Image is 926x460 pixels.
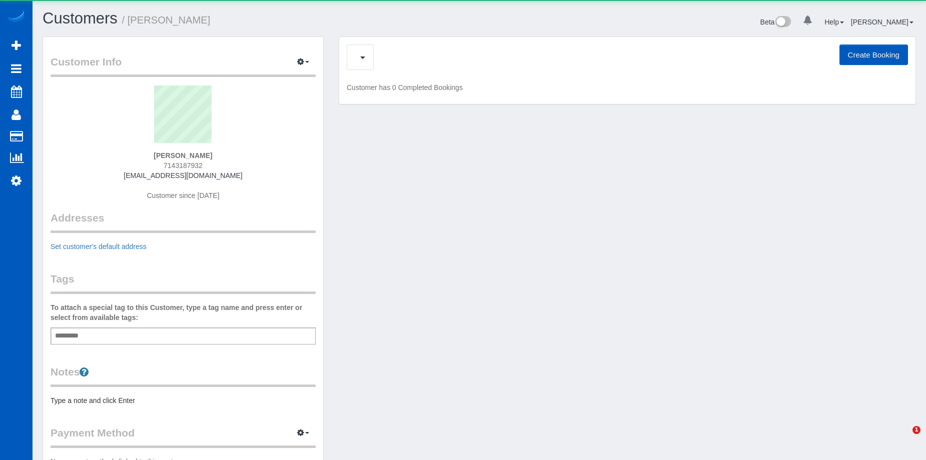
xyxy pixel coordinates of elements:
a: [EMAIL_ADDRESS][DOMAIN_NAME] [124,171,242,179]
legend: Tags [51,271,316,294]
a: [PERSON_NAME] [851,18,913,26]
a: Set customer's default address [51,242,147,250]
span: 7143187932 [164,161,203,169]
iframe: Intercom live chat [892,426,916,450]
pre: Type a note and click Enter [51,395,316,405]
span: 1 [912,426,920,434]
legend: Payment Method [51,425,316,448]
img: New interface [774,16,791,29]
button: Create Booking [839,44,908,65]
a: Beta [760,18,791,26]
p: Customer has 0 Completed Bookings [347,82,908,92]
legend: Notes [51,364,316,387]
small: / [PERSON_NAME] [122,14,211,25]
label: To attach a special tag to this Customer, type a tag name and press enter or select from availabl... [51,302,316,322]
legend: Customer Info [51,54,316,77]
a: Customers [43,9,118,27]
strong: [PERSON_NAME] [154,151,212,159]
span: Customer since [DATE] [147,191,219,199]
img: Automaid Logo [6,10,26,24]
a: Help [824,18,844,26]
